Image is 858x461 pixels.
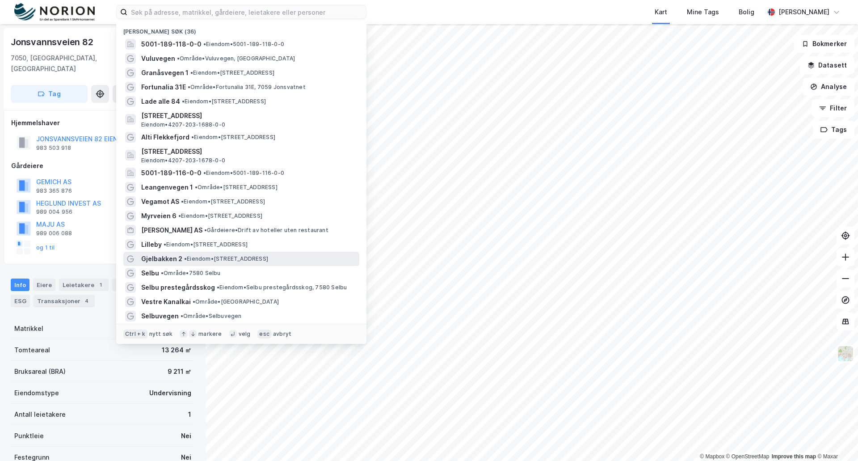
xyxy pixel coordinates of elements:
[198,330,222,338] div: markere
[203,169,206,176] span: •
[778,7,829,17] div: [PERSON_NAME]
[14,345,50,355] div: Tomteareal
[217,284,219,291] span: •
[184,255,268,262] span: Eiendom • [STREET_ADDRESS]
[190,69,193,76] span: •
[141,282,215,293] span: Selbu prestegårdsskog
[203,41,284,48] span: Eiendom • 5001-189-118-0-0
[188,84,306,91] span: Område • Fortunalia 31E, 7059 Jonsvatnet
[116,21,366,37] div: [PERSON_NAME] søk (36)
[149,330,173,338] div: nytt søk
[14,323,43,334] div: Matrikkel
[273,330,291,338] div: avbryt
[182,98,185,105] span: •
[141,132,189,143] span: Alti Flekkefjord
[239,330,251,338] div: velg
[195,184,198,190] span: •
[813,418,858,461] iframe: Chat Widget
[188,84,190,90] span: •
[687,7,719,17] div: Mine Tags
[141,196,179,207] span: Vegamot AS
[162,345,191,355] div: 13 264 ㎡
[141,182,193,193] span: Leangenvegen 1
[184,255,187,262] span: •
[112,279,156,291] div: Datasett
[11,161,194,171] div: Gårdeiere
[141,211,177,221] span: Myrveien 6
[59,279,109,291] div: Leietakere
[181,198,184,205] span: •
[181,431,191,441] div: Nei
[141,82,186,93] span: Fortunalia 31E
[739,7,754,17] div: Bolig
[11,295,30,307] div: ESG
[161,270,164,276] span: •
[127,5,366,19] input: Søk på adresse, matrikkel, gårdeiere, leietakere eller personer
[181,198,265,205] span: Eiendom • [STREET_ADDRESS]
[11,53,126,74] div: 7050, [GEOGRAPHIC_DATA], [GEOGRAPHIC_DATA]
[203,169,284,177] span: Eiendom • 5001-189-116-0-0
[14,431,44,441] div: Punktleie
[141,39,202,50] span: 5001-189-118-0-0
[204,227,207,233] span: •
[141,268,159,279] span: Selbu
[178,212,181,219] span: •
[14,366,66,377] div: Bruksareal (BRA)
[36,208,72,216] div: 989 004 956
[655,7,667,17] div: Kart
[36,144,71,152] div: 983 503 918
[141,296,191,307] span: Vestre Kanalkai
[34,295,95,307] div: Transaksjoner
[181,313,242,320] span: Område • Selbuvegen
[149,388,191,398] div: Undervisning
[190,69,274,76] span: Eiendom • [STREET_ADDRESS]
[177,55,180,62] span: •
[191,134,275,141] span: Eiendom • [STREET_ADDRESS]
[182,98,266,105] span: Eiendom • [STREET_ADDRESS]
[257,330,271,338] div: esc
[141,311,179,321] span: Selbuvegen
[203,41,206,47] span: •
[164,241,248,248] span: Eiendom • [STREET_ADDRESS]
[168,366,191,377] div: 9 211 ㎡
[164,241,166,248] span: •
[14,388,59,398] div: Eiendomstype
[123,330,147,338] div: Ctrl + k
[813,121,854,139] button: Tags
[11,118,194,128] div: Hjemmelshaver
[177,55,295,62] span: Område • Vuluvegen, [GEOGRAPHIC_DATA]
[161,270,221,277] span: Område • 7580 Selbu
[14,3,95,21] img: norion-logo.80e7a08dc31c2e691866.png
[11,279,29,291] div: Info
[800,56,854,74] button: Datasett
[812,99,854,117] button: Filter
[11,85,88,103] button: Tag
[195,184,278,191] span: Område • [STREET_ADDRESS]
[178,212,262,220] span: Eiendom • [STREET_ADDRESS]
[772,453,816,460] a: Improve this map
[36,230,72,237] div: 989 006 088
[181,313,183,319] span: •
[141,157,225,164] span: Eiendom • 4207-203-1678-0-0
[33,279,55,291] div: Eiere
[191,134,194,140] span: •
[11,35,95,49] div: Jonsvannsveien 82
[141,121,225,128] span: Eiendom • 4207-203-1688-0-0
[803,78,854,96] button: Analyse
[14,409,66,420] div: Antall leietakere
[141,225,202,236] span: [PERSON_NAME] AS
[141,239,162,250] span: Lilleby
[141,96,180,107] span: Lade alle 84
[141,68,189,78] span: Granåsvegen 1
[82,296,91,305] div: 4
[837,345,854,362] img: Z
[700,453,724,460] a: Mapbox
[193,298,279,305] span: Område • [GEOGRAPHIC_DATA]
[96,280,105,289] div: 1
[794,35,854,53] button: Bokmerker
[204,227,328,234] span: Gårdeiere • Drift av hoteller uten restaurant
[726,453,770,460] a: OpenStreetMap
[217,284,347,291] span: Eiendom • Selbu prestegårdsskog, 7580 Selbu
[141,254,182,264] span: Gjelbakken 2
